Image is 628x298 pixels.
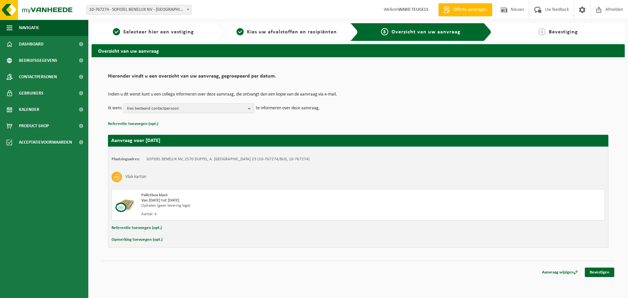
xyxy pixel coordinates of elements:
a: 2Kies uw afvalstoffen en recipiënten [228,28,345,36]
strong: Van [DATE] tot [DATE] [141,198,179,202]
h2: Hieronder vindt u een overzicht van uw aanvraag, gegroepeerd per datum. [108,74,608,82]
a: Aanvraag wijzigen [537,268,583,277]
span: 2 [236,28,244,35]
strong: Plaatsingsadres: [112,157,140,161]
span: 1 [113,28,120,35]
div: Ophalen (geen levering lege) [141,203,384,208]
span: 10-767274 - SOFIDEL BENELUX NV - DUFFEL [87,5,191,14]
button: Referentie toevoegen (opt.) [108,120,158,128]
h2: Overzicht van uw aanvraag [92,44,625,57]
td: SOFIDEL BENELUX NV, 2570 DUFFEL, A. [GEOGRAPHIC_DATA] 23 (10-767274/BUS, 10-767274) [147,157,310,162]
span: Overzicht van uw aanvraag [392,29,461,35]
iframe: chat widget [3,284,109,298]
span: 10-767274 - SOFIDEL BENELUX NV - DUFFEL [86,5,192,15]
span: Selecteer hier een vestiging [123,29,194,35]
span: Kalender [19,101,39,118]
strong: WARD TEUGELS [398,7,428,12]
span: Palletbox klant [141,193,168,197]
p: Indien u dit wenst kunt u een collega informeren over deze aanvraag, die ontvangt dan een kopie v... [108,92,608,97]
span: 4 [538,28,546,35]
a: Bevestigen [585,268,614,277]
strong: Aanvraag voor [DATE] [111,138,160,143]
span: Kies bestaand contactpersoon [127,104,245,114]
div: Aantal: 4 [141,212,384,217]
span: Product Shop [19,118,49,134]
button: Kies bestaand contactpersoon [123,103,254,113]
span: Offerte aanvragen [452,7,489,13]
span: Dashboard [19,36,44,52]
span: Bevestiging [549,29,578,35]
span: Navigatie [19,20,39,36]
button: Referentie toevoegen (opt.) [112,224,162,232]
img: PB-CU.png [115,193,135,212]
span: Contactpersonen [19,69,57,85]
a: 1Selecteer hier een vestiging [95,28,212,36]
p: te informeren over deze aanvraag. [256,103,320,113]
span: Gebruikers [19,85,44,101]
p: Ik wens [108,103,122,113]
h3: Vlak karton [125,172,146,182]
a: Offerte aanvragen [438,3,492,16]
span: 3 [381,28,388,35]
span: Kies uw afvalstoffen en recipiënten [247,29,337,35]
button: Opmerking toevoegen (opt.) [112,236,163,244]
span: Acceptatievoorwaarden [19,134,72,150]
span: Bedrijfsgegevens [19,52,57,69]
